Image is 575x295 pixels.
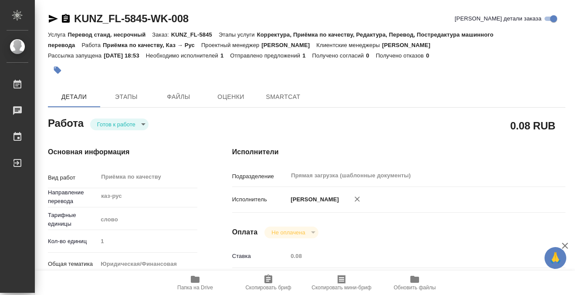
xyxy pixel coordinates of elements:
[201,42,261,48] p: Проектный менеджер
[48,237,98,246] p: Кол-во единиц
[232,195,288,204] p: Исполнитель
[220,52,230,59] p: 1
[394,285,436,291] span: Обновить файлы
[378,271,451,295] button: Обновить файлы
[48,31,494,48] p: Корректура, Приёмка по качеству, Редактура, Перевод, Постредактура машинного перевода
[48,31,68,38] p: Услуга
[232,227,258,237] h4: Оплата
[48,211,98,228] p: Тарифные единицы
[316,42,382,48] p: Клиентские менеджеры
[545,247,566,269] button: 🙏
[287,195,339,204] p: [PERSON_NAME]
[103,42,201,48] p: Приёмка по качеству, Каз → Рус
[455,14,541,23] span: [PERSON_NAME] детали заказа
[68,31,152,38] p: Перевод станд. несрочный
[232,271,305,295] button: Скопировать бриф
[232,252,288,261] p: Ставка
[305,271,378,295] button: Скопировать мини-бриф
[105,92,147,102] span: Этапы
[48,188,98,206] p: Направление перевода
[264,227,318,238] div: Готов к работе
[177,285,213,291] span: Папка на Drive
[48,61,67,80] button: Добавить тэг
[81,42,103,48] p: Работа
[230,52,302,59] p: Отправлено предложений
[48,14,58,24] button: Скопировать ссылку для ЯМессенджера
[210,92,252,102] span: Оценки
[245,285,291,291] span: Скопировать бриф
[219,31,257,38] p: Этапы услуги
[98,235,197,248] input: Пустое поле
[74,13,189,24] a: KUNZ_FL-5845-WK-008
[366,52,375,59] p: 0
[98,212,197,227] div: слово
[261,42,316,48] p: [PERSON_NAME]
[302,52,312,59] p: 1
[146,52,220,59] p: Необходимо исполнителей
[262,92,304,102] span: SmartCat
[548,249,563,267] span: 🙏
[426,52,436,59] p: 0
[61,14,71,24] button: Скопировать ссылку
[53,92,95,102] span: Детали
[348,190,367,209] button: Удалить исполнителя
[159,271,232,295] button: Папка на Drive
[48,52,104,59] p: Рассылка запущена
[48,115,84,130] h2: Работа
[48,173,98,182] p: Вид работ
[90,119,149,130] div: Готов к работе
[376,52,426,59] p: Получено отказов
[312,52,366,59] p: Получено согласий
[510,118,555,133] h2: 0.08 RUB
[98,257,197,271] div: Юридическая/Финансовая
[287,250,538,262] input: Пустое поле
[269,229,308,236] button: Не оплачена
[232,147,565,157] h4: Исполнители
[48,147,197,157] h4: Основная информация
[95,121,138,128] button: Готов к работе
[152,31,171,38] p: Заказ:
[311,285,371,291] span: Скопировать мини-бриф
[48,260,98,268] p: Общая тематика
[171,31,219,38] p: KUNZ_FL-5845
[104,52,146,59] p: [DATE] 18:53
[382,42,437,48] p: [PERSON_NAME]
[232,172,288,181] p: Подразделение
[158,92,200,102] span: Файлы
